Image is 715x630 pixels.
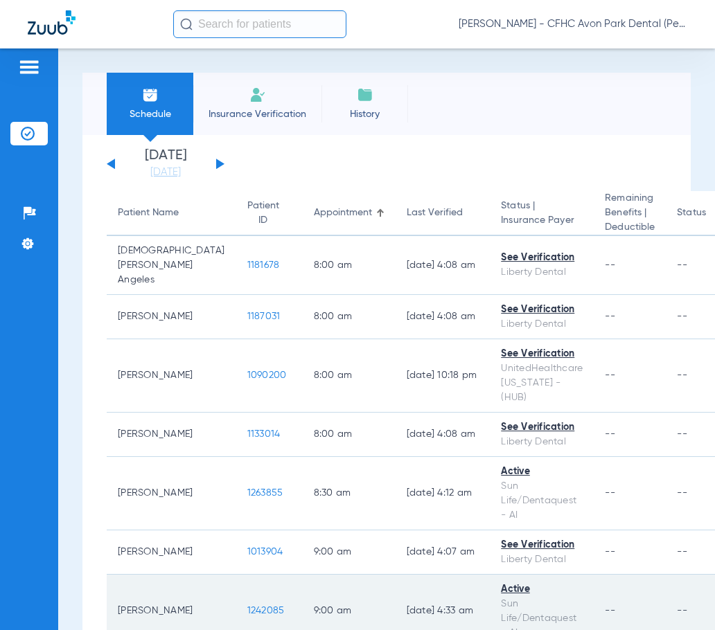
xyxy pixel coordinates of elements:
div: Appointment [314,206,372,220]
td: [DATE] 4:08 AM [396,295,491,339]
td: 8:00 AM [303,339,396,413]
div: Sun Life/Dentaquest - AI [501,479,583,523]
td: [PERSON_NAME] [107,295,236,339]
span: 1242085 [247,606,285,615]
span: Schedule [117,107,183,121]
img: hamburger-icon [18,59,40,75]
iframe: Chat Widget [646,564,715,630]
td: [PERSON_NAME] [107,457,236,530]
span: Deductible [605,220,655,235]
div: Active [501,465,583,479]
td: 8:00 AM [303,236,396,295]
div: Last Verified [407,206,479,220]
div: See Verification [501,420,583,435]
div: See Verification [501,303,583,317]
div: Liberty Dental [501,552,583,567]
span: Insurance Verification [204,107,311,121]
span: History [332,107,398,121]
span: -- [605,606,615,615]
div: Patient ID [247,199,279,228]
span: -- [605,488,615,498]
td: [DATE] 4:12 AM [396,457,491,530]
td: 8:00 AM [303,295,396,339]
div: Active [501,582,583,597]
div: Patient Name [118,206,179,220]
img: Search Icon [180,18,193,30]
span: -- [605,547,615,557]
input: Search for patients [173,10,346,38]
span: 1090200 [247,370,287,380]
div: Liberty Dental [501,435,583,449]
img: Zuub Logo [28,10,76,35]
span: 1187031 [247,312,281,321]
a: [DATE] [124,165,207,179]
td: 8:30 AM [303,457,396,530]
img: Schedule [142,87,159,103]
td: [DATE] 10:18 PM [396,339,491,413]
td: [PERSON_NAME] [107,530,236,575]
span: 1181678 [247,260,280,270]
span: 1013904 [247,547,283,557]
span: -- [605,312,615,321]
div: Appointment [314,206,385,220]
div: UnitedHealthcare [US_STATE] - (HUB) [501,361,583,405]
span: Insurance Payer [501,213,583,228]
span: -- [605,429,615,439]
td: [DATE] 4:08 AM [396,413,491,457]
td: [DEMOGRAPHIC_DATA][PERSON_NAME] Angeles [107,236,236,295]
img: Manual Insurance Verification [249,87,266,103]
div: Liberty Dental [501,265,583,280]
div: Liberty Dental [501,317,583,332]
div: Patient ID [247,199,292,228]
div: Last Verified [407,206,463,220]
span: -- [605,260,615,270]
img: History [357,87,373,103]
td: 9:00 AM [303,530,396,575]
div: See Verification [501,347,583,361]
td: 8:00 AM [303,413,396,457]
td: [PERSON_NAME] [107,413,236,457]
td: [PERSON_NAME] [107,339,236,413]
div: See Verification [501,538,583,552]
div: Patient Name [118,206,225,220]
th: Remaining Benefits | [594,191,666,236]
td: [DATE] 4:08 AM [396,236,491,295]
span: [PERSON_NAME] - CFHC Avon Park Dental (Peds) [459,17,687,31]
li: [DATE] [124,149,207,179]
td: [DATE] 4:07 AM [396,530,491,575]
span: -- [605,370,615,380]
span: 1263855 [247,488,283,498]
span: 1133014 [247,429,281,439]
th: Status | [490,191,594,236]
div: See Verification [501,251,583,265]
